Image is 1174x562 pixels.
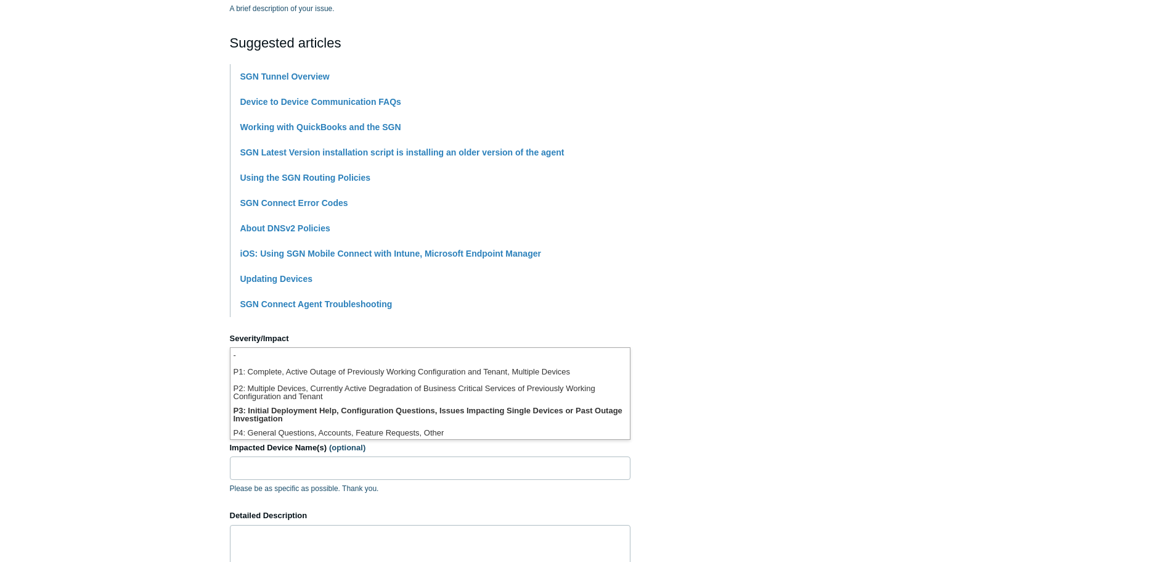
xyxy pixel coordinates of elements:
[240,122,401,132] a: Working with QuickBooks and the SGN
[230,381,630,403] li: P2: Multiple Devices, Currently Active Degradation of Business Critical Services of Previously Wo...
[230,33,630,53] h2: Suggested articles
[240,223,330,233] a: About DNSv2 Policies
[240,97,401,107] a: Device to Device Communication FAQs
[240,249,541,258] a: iOS: Using SGN Mobile Connect with Intune, Microsoft Endpoint Manager
[230,365,630,381] li: P1: Complete, Active Outage of Previously Working Configuration and Tenant, Multiple Devices
[230,483,630,494] p: Please be as specific as possible. Thank you.
[240,147,565,157] a: SGN Latest Version installation script is installing an older version of the agent
[230,403,630,426] li: P3: Initial Deployment Help, Configuration Questions, Issues Impacting Single Devices or Past Out...
[240,173,371,183] a: Using the SGN Routing Policies
[240,299,393,309] a: SGN Connect Agent Troubleshooting
[240,72,330,81] a: SGN Tunnel Overview
[230,426,630,442] li: P4: General Questions, Accounts, Feature Requests, Other
[240,198,348,208] a: SGN Connect Error Codes
[230,333,630,345] label: Severity/Impact
[230,510,630,522] label: Detailed Description
[230,348,630,365] li: -
[230,442,630,454] label: Impacted Device Name(s)
[329,443,365,452] span: (optional)
[240,274,312,284] a: Updating Devices
[230,3,630,14] p: A brief description of your issue.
